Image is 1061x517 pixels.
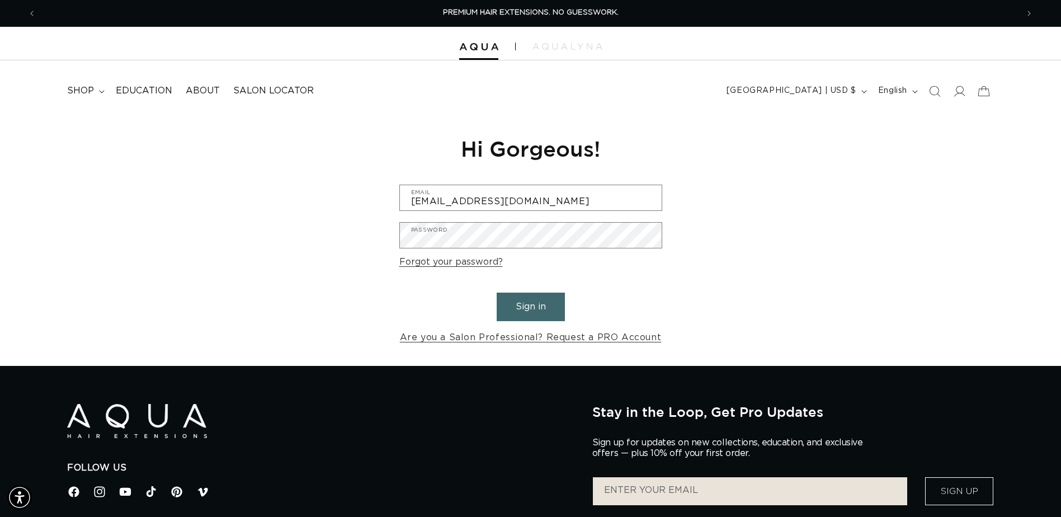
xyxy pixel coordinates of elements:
[400,330,662,346] a: Are you a Salon Professional? Request a PRO Account
[67,404,207,438] img: Aqua Hair Extensions
[459,43,498,51] img: Aqua Hair Extensions
[67,85,94,97] span: shop
[922,79,947,104] summary: Search
[67,462,576,474] h2: Follow Us
[878,85,907,97] span: English
[399,135,662,162] h1: Hi Gorgeous!
[233,85,314,97] span: Salon Locator
[179,78,227,104] a: About
[592,404,994,420] h2: Stay in the Loop, Get Pro Updates
[186,85,220,97] span: About
[20,3,44,24] button: Previous announcement
[532,43,602,50] img: aqualyna.com
[399,254,503,270] a: Forgot your password?
[109,78,179,104] a: Education
[592,438,872,459] p: Sign up for updates on new collections, education, and exclusive offers — plus 10% off your first...
[443,9,619,16] span: PREMIUM HAIR EXTENSIONS. NO GUESSWORK.
[7,485,32,510] div: Accessibility Menu
[400,185,662,210] input: Email
[60,78,109,104] summary: shop
[720,81,871,102] button: [GEOGRAPHIC_DATA] | USD $
[593,477,907,505] input: ENTER YOUR EMAIL
[925,477,993,505] button: Sign Up
[1017,3,1041,24] button: Next announcement
[227,78,320,104] a: Salon Locator
[497,293,565,321] button: Sign in
[116,85,172,97] span: Education
[871,81,922,102] button: English
[727,85,856,97] span: [GEOGRAPHIC_DATA] | USD $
